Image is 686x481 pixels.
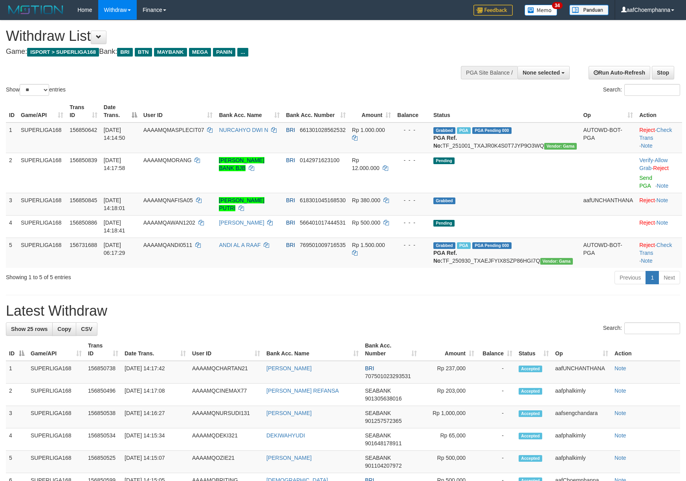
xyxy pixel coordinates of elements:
img: Button%20Memo.svg [525,5,558,16]
input: Search: [624,84,680,96]
span: BRI [286,157,295,163]
td: 5 [6,451,28,473]
span: BRI [286,219,295,226]
span: Grabbed [433,198,455,204]
span: [DATE] 14:14:50 [104,127,125,141]
td: 4 [6,215,18,238]
a: Copy [52,322,76,336]
td: AAAAMQDEKI321 [189,428,263,451]
span: Pending [433,157,455,164]
span: [DATE] 14:18:01 [104,197,125,211]
h1: Latest Withdraw [6,303,680,319]
span: 156850642 [70,127,97,133]
th: Balance: activate to sort column ascending [477,338,515,361]
b: PGA Ref. No: [433,135,457,149]
span: CSV [81,326,92,332]
a: Note [614,388,626,394]
td: [DATE] 14:15:34 [121,428,189,451]
span: 156850886 [70,219,97,226]
td: SUPERLIGA168 [28,384,85,406]
div: PGA Site Balance / [461,66,517,79]
span: AAAAMQANDI0511 [143,242,193,248]
th: Bank Acc. Name: activate to sort column ascending [216,100,282,123]
th: Status: activate to sort column ascending [515,338,552,361]
td: 156850525 [85,451,121,473]
th: User ID: activate to sort column ascending [189,338,263,361]
label: Search: [603,84,680,96]
span: · [639,157,668,171]
span: 34 [552,2,563,9]
a: Next [658,271,680,284]
td: - [477,384,515,406]
td: 156850538 [85,406,121,428]
span: BRI [286,242,295,248]
td: AAAAMQNURSUDI131 [189,406,263,428]
a: Note [641,143,653,149]
td: SUPERLIGA168 [28,406,85,428]
span: Accepted [519,410,542,417]
span: Rp 12.000.000 [352,157,380,171]
h1: Withdraw List [6,28,449,44]
span: Marked by aafsengchandara [457,127,471,134]
a: Note [641,258,653,264]
a: [PERSON_NAME] PUTRI [219,197,264,211]
span: [DATE] 14:18:41 [104,219,125,234]
a: Send PGA [639,175,652,189]
th: Balance [394,100,430,123]
td: AAAAMQCINEMAX77 [189,384,263,406]
a: [PERSON_NAME] REFANSA [266,388,339,394]
div: - - - [397,126,427,134]
span: Rp 380.000 [352,197,380,203]
td: SUPERLIGA168 [18,238,66,268]
td: SUPERLIGA168 [28,451,85,473]
td: SUPERLIGA168 [28,428,85,451]
a: [PERSON_NAME] [266,455,312,461]
td: AUTOWD-BOT-PGA [580,123,636,153]
span: Accepted [519,433,542,439]
th: Op: activate to sort column ascending [580,100,636,123]
td: 3 [6,193,18,215]
label: Show entries [6,84,66,96]
span: SEABANK [365,388,391,394]
th: Status [430,100,580,123]
span: Copy 901648178911 to clipboard [365,440,402,446]
select: Showentries [20,84,49,96]
td: AAAAMQOZIE21 [189,451,263,473]
div: Showing 1 to 5 of 5 entries [6,270,280,281]
span: Rp 1.500.000 [352,242,385,248]
span: [DATE] 06:17:29 [104,242,125,256]
span: Show 25 rows [11,326,48,332]
div: - - - [397,156,427,164]
th: Amount: activate to sort column ascending [349,100,394,123]
span: Copy [57,326,71,332]
span: Grabbed [433,242,455,249]
span: Copy 661301028562532 to clipboard [300,127,346,133]
span: Copy 566401017444531 to clipboard [300,219,346,226]
a: Stop [652,66,674,79]
a: Check Trans [639,242,672,256]
input: Search: [624,322,680,334]
span: MEGA [189,48,211,57]
span: ISPORT > SUPERLIGA168 [27,48,99,57]
a: Reject [639,242,655,248]
button: None selected [517,66,570,79]
span: SEABANK [365,410,391,416]
span: SEABANK [365,455,391,461]
th: Trans ID: activate to sort column ascending [66,100,101,123]
td: 2 [6,153,18,193]
td: · · [636,153,682,193]
a: Note [614,365,626,371]
th: Date Trans.: activate to sort column descending [101,100,140,123]
th: Action [636,100,682,123]
td: aafphalkimly [552,428,611,451]
td: TF_251001_TXAJR0K4S0T7JYP9O3WQ [430,123,580,153]
td: Rp 1,000,000 [420,406,477,428]
th: Op: activate to sort column ascending [552,338,611,361]
a: Reject [639,127,655,133]
td: AAAAMQCHARTAN21 [189,361,263,384]
a: [PERSON_NAME] BANK BJB [219,157,264,171]
span: AAAAMQNAFISA05 [143,197,193,203]
th: User ID: activate to sort column ascending [140,100,216,123]
td: TF_250930_TXAEJFYIX8SZP86HGI7Q [430,238,580,268]
td: · · [636,238,682,268]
